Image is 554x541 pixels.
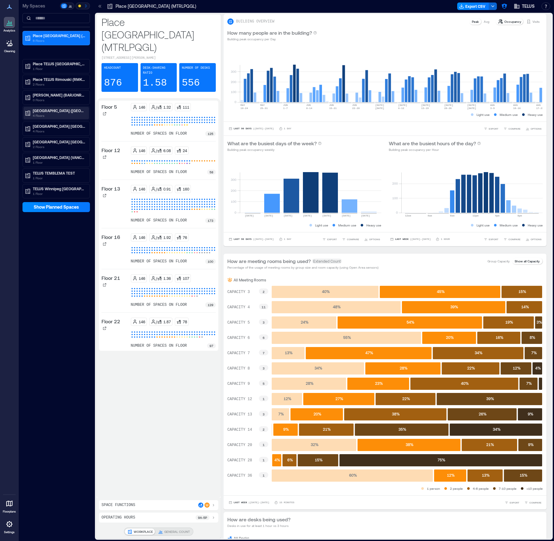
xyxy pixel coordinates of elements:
button: Last 90 Days |[DATE]-[DATE] [227,126,275,132]
p: Medium use [500,223,518,228]
text: 12 % [284,396,291,401]
p: 4 Floors [33,113,85,118]
p: All Meeting Rooms [234,277,266,282]
p: / [156,186,157,191]
text: 22 % [467,366,475,370]
p: Peak [472,19,479,24]
text: CAPACITY 12 [227,397,252,401]
button: Last Week |[DATE]-[DATE] [389,236,432,242]
p: What are the busiest days of the week? [227,140,317,147]
p: 9a - 5p [198,515,207,520]
p: 6.08 [163,148,171,153]
p: Place [GEOGRAPHIC_DATA] (MTRLPQGL) [116,3,196,9]
p: Floor 5 [101,103,117,111]
p: Light use [315,223,328,228]
button: EXPORT [482,126,500,132]
text: 4 % [535,366,541,370]
text: CAPACITY 28 [227,458,252,463]
p: 111 [183,105,189,110]
p: Percentage of the usage of meeting rooms by group size and room capacity (using Open Area sensors) [227,265,378,270]
span: OPTIONS [531,237,542,241]
text: AUG [536,104,541,107]
text: 14 % [521,305,529,309]
text: 12am [405,214,411,217]
a: Analytics [2,15,17,34]
text: 8pm [517,214,522,217]
text: 4am [428,214,432,217]
p: 76 [183,235,187,240]
tspan: 300 [231,178,236,181]
p: number of spaces on floor [131,343,187,348]
text: 26 % [479,412,487,416]
text: 10-16 [513,107,521,110]
p: 1 Floor [33,176,85,181]
text: [DATE] [322,214,331,217]
button: Export CSV [457,2,489,10]
span: OPTIONS [369,237,380,241]
p: number of spaces on floor [131,218,187,223]
text: MAY [260,104,265,107]
a: Floorplans [1,496,18,515]
text: JUN [352,104,357,107]
p: 1 Floor [33,191,85,196]
p: [GEOGRAPHIC_DATA] (VANCBC01) [33,155,85,160]
span: TELUS [522,3,535,9]
p: 1.58 [143,77,167,89]
p: 0 Floors [33,97,85,102]
p: TELUS Winnipeg [GEOGRAPHIC_DATA] (WNPGMB55) [33,186,85,191]
text: 12 % [513,366,521,370]
text: 54 % [407,320,414,324]
p: 1.36 [163,276,171,281]
text: 12 % [447,473,455,477]
text: CAPACITY 9 [227,382,250,386]
text: 4 % [275,458,280,462]
text: 47 % [365,350,373,355]
p: / [156,105,157,110]
span: Extended Count [312,259,342,264]
p: 2 Floors [33,82,85,87]
p: My Spaces [22,3,59,9]
tspan: 100 [231,200,236,203]
p: Place [GEOGRAPHIC_DATA] (MTRLPQGL) [101,16,216,53]
span: EXPORT [489,237,498,241]
text: CAPACITY 20 [227,443,252,447]
p: 146 [139,319,145,324]
text: [DATE] [361,214,370,217]
text: CAPACITY 8 [227,366,250,371]
text: 75 % [438,458,445,462]
p: 160 [183,186,189,191]
p: [GEOGRAPHIC_DATA] [GEOGRAPHIC_DATA] [33,139,85,144]
p: Place TELUS Rimouski (RMKIPQQT) [33,77,85,82]
text: 22-28 [352,107,360,110]
text: 39 % [450,305,458,309]
p: [PERSON_NAME] (BARJONRN) - CLOSED [33,92,85,97]
p: Number of Desks [182,66,210,71]
text: 13-19 [421,107,429,110]
p: Cleaning [4,49,15,53]
p: How many people are in the building? [227,29,312,37]
p: Show all Capacity [515,259,540,264]
text: 6 % [287,458,293,462]
p: 1.32 [163,105,171,110]
p: 6 Floors [33,38,85,43]
p: 1 Floor [33,160,85,165]
button: EXPORT [482,236,500,242]
text: [DATE] [284,214,293,217]
p: 125 [208,131,213,136]
p: 4 Floors [33,129,85,134]
button: Last Week |[DATE]-[DATE] [227,499,270,506]
p: Floor 16 [101,233,120,241]
text: 17-23 [536,107,544,110]
text: JUN [283,104,288,107]
p: 146 [139,235,145,240]
text: 8 % [530,335,535,340]
text: 34 % [475,350,482,355]
text: CAPACITY 7 [227,351,250,355]
text: 16 % [496,335,503,340]
p: Operating Hours [101,515,135,520]
text: MAY [240,104,245,107]
p: 146 [139,148,145,153]
text: 8-14 [306,107,312,110]
text: [DATE] [342,214,351,217]
text: CAPACITY 13 [227,412,252,417]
